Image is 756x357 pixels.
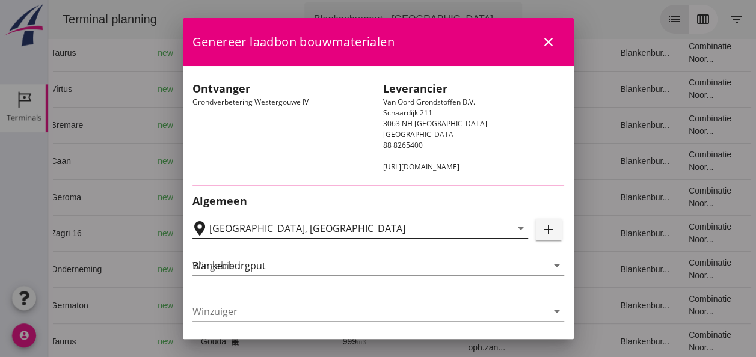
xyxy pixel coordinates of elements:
[562,215,631,251] td: Blankenbur...
[472,107,563,143] td: 18
[153,263,254,276] div: Gouda
[285,107,351,143] td: 434
[245,157,254,165] i: directions_boat
[285,143,351,179] td: 368
[153,47,254,59] div: Gouda
[3,155,91,168] div: Caan
[383,81,564,97] h2: Leverancier
[205,193,214,201] i: directions_boat
[562,251,631,287] td: Blankenbur...
[631,179,705,215] td: Combinatie Noor...
[192,81,373,97] h2: Ontvanger
[378,76,569,177] div: Van Oord Grondstoffen B.V. Schaardijk 211 3063 NH [GEOGRAPHIC_DATA] [GEOGRAPHIC_DATA] 88 8265400 ...
[631,143,705,179] td: Combinatie Noor...
[410,287,471,323] td: Ontzilt oph.zan...
[188,76,378,177] div: Grondverbetering Westergouwe IV
[285,287,351,323] td: 672
[410,71,471,107] td: Filling sand
[562,107,631,143] td: Blankenbur...
[514,221,528,236] i: arrow_drop_down
[410,251,471,287] td: Ontzilt oph.zan...
[410,215,471,251] td: Ontzilt oph.zan...
[192,256,547,275] input: Wingebied
[192,193,564,209] h2: Algemeen
[100,287,143,323] td: new
[313,266,323,273] small: m3
[100,179,143,215] td: new
[562,287,631,323] td: Blankenbur...
[183,229,191,237] i: directions_boat
[472,251,563,287] td: 18
[100,143,143,179] td: new
[309,338,318,346] small: m3
[410,143,471,179] td: Filling sand
[472,143,563,179] td: 18
[631,287,705,323] td: Combinatie Noor...
[285,215,351,251] td: 1298
[3,119,91,132] div: Bremare
[266,12,445,26] div: Blankenburgput - [GEOGRAPHIC_DATA]
[245,85,254,93] i: directions_boat
[550,258,564,273] i: arrow_drop_down
[209,219,494,238] input: Laadplaats
[3,83,91,96] div: Virtus
[309,302,318,310] small: m3
[410,179,471,215] td: Filling sand
[631,251,705,287] td: Combinatie Noor...
[550,304,564,319] i: arrow_drop_down
[153,155,254,168] div: [GEOGRAPHIC_DATA]
[309,194,318,201] small: m3
[153,119,254,132] div: [GEOGRAPHIC_DATA]
[681,12,696,26] i: filter_list
[541,35,556,49] i: close
[100,107,143,143] td: new
[541,222,556,237] i: add
[3,227,91,240] div: Zagri 16
[192,302,547,321] input: Winzuiger
[309,86,318,93] small: m3
[285,251,351,287] td: 1231
[410,107,471,143] td: Filling sand
[648,12,662,26] i: calendar_view_week
[183,18,574,66] div: Genereer laadbon bouwmaterialen
[245,121,254,129] i: directions_boat
[309,158,318,165] small: m3
[183,265,191,273] i: directions_boat
[562,179,631,215] td: Blankenbur...
[285,71,351,107] td: 523
[472,287,563,323] td: 18
[452,12,467,26] i: arrow_drop_down
[153,299,254,312] div: Gouda
[100,71,143,107] td: new
[285,179,351,215] td: 994
[631,71,705,107] td: Combinatie Noor...
[313,230,323,237] small: m3
[410,35,471,71] td: Ontzilt oph.zan...
[3,191,91,204] div: Geroma
[631,35,705,71] td: Combinatie Noor...
[3,47,91,59] div: Taurus
[619,12,633,26] i: list
[100,251,143,287] td: new
[183,337,191,346] i: directions_boat
[631,215,705,251] td: Combinatie Noor...
[100,215,143,251] td: new
[285,35,351,71] td: 999
[3,335,91,348] div: Taurus
[562,35,631,71] td: Blankenbur...
[562,143,631,179] td: Blankenbur...
[309,122,318,129] small: m3
[631,107,705,143] td: Combinatie Noor...
[153,227,254,240] div: Gouda
[3,263,91,276] div: Onderneming
[472,71,563,107] td: 18
[100,35,143,71] td: new
[3,299,91,312] div: Germaton
[562,71,631,107] td: Blankenbur...
[153,191,254,204] div: Papendrecht
[5,11,118,28] div: Terminal planning
[309,50,318,57] small: m3
[183,49,191,57] i: directions_boat
[153,335,254,348] div: Gouda
[153,83,254,96] div: [GEOGRAPHIC_DATA]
